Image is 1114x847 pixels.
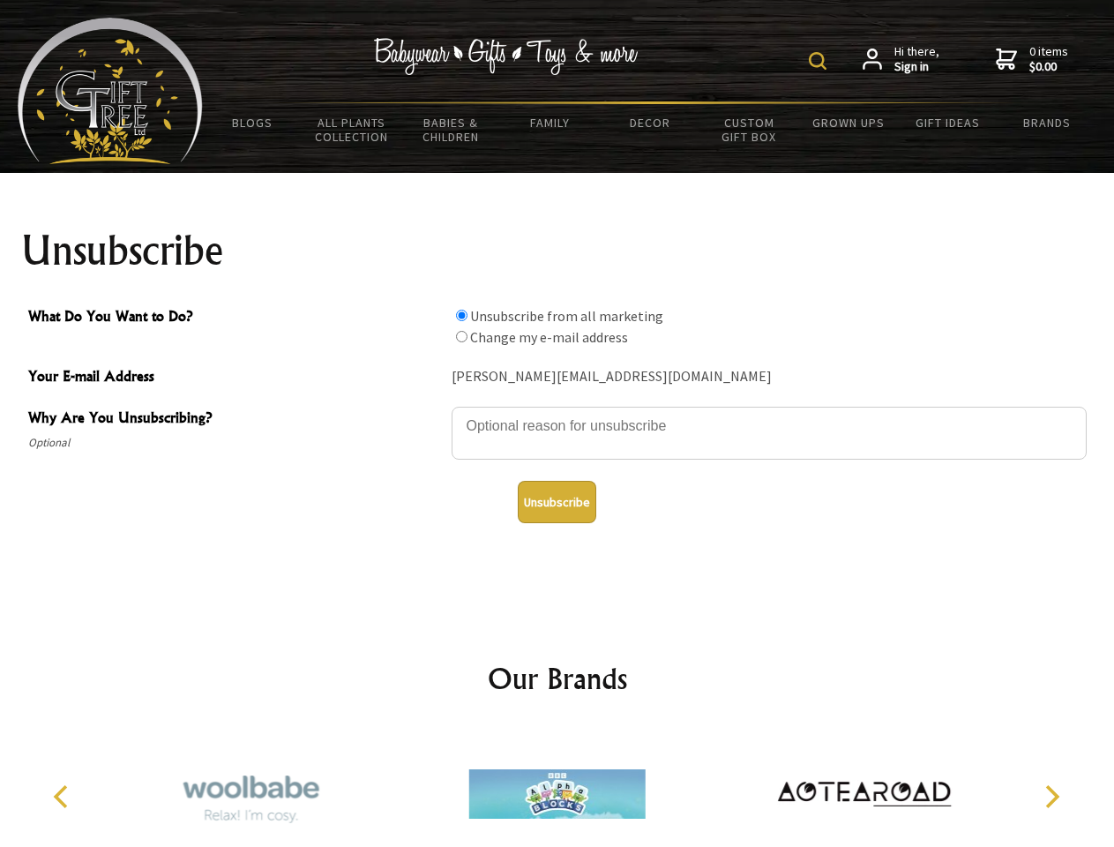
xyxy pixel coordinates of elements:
span: 0 items [1029,43,1068,75]
img: Babyware - Gifts - Toys and more... [18,18,203,164]
label: Change my e-mail address [470,328,628,346]
div: [PERSON_NAME][EMAIL_ADDRESS][DOMAIN_NAME] [452,364,1087,391]
button: Next [1032,777,1071,816]
button: Previous [44,777,83,816]
img: product search [809,52,826,70]
span: Your E-mail Address [28,365,443,391]
a: Family [501,104,601,141]
a: Grown Ups [798,104,898,141]
a: All Plants Collection [303,104,402,155]
button: Unsubscribe [518,481,596,523]
span: What Do You Want to Do? [28,305,443,331]
a: 0 items$0.00 [996,44,1068,75]
a: Decor [600,104,699,141]
a: BLOGS [203,104,303,141]
span: Optional [28,432,443,453]
input: What Do You Want to Do? [456,331,467,342]
strong: $0.00 [1029,59,1068,75]
h1: Unsubscribe [21,229,1094,272]
input: What Do You Want to Do? [456,310,467,321]
a: Babies & Children [401,104,501,155]
a: Custom Gift Box [699,104,799,155]
span: Why Are You Unsubscribing? [28,407,443,432]
textarea: Why Are You Unsubscribing? [452,407,1087,460]
span: Hi there, [894,44,939,75]
a: Brands [998,104,1097,141]
a: Gift Ideas [898,104,998,141]
img: Babywear - Gifts - Toys & more [374,38,639,75]
a: Hi there,Sign in [863,44,939,75]
h2: Our Brands [35,657,1080,700]
strong: Sign in [894,59,939,75]
label: Unsubscribe from all marketing [470,307,663,325]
